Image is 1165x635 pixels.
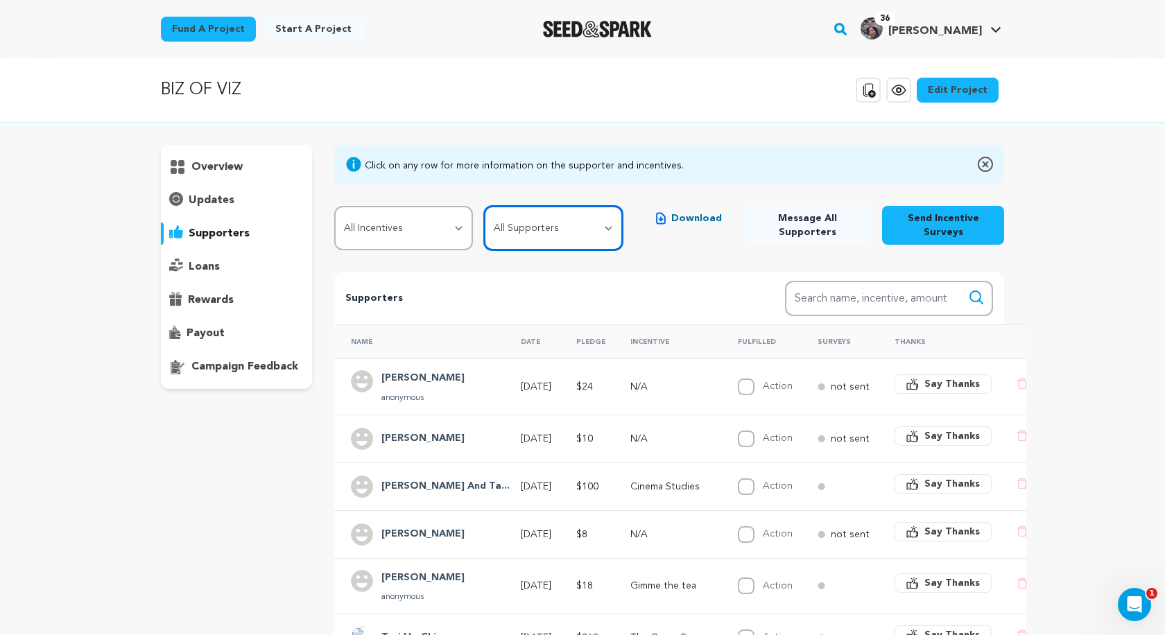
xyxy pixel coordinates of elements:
img: Seed&Spark Logo Dark Mode [543,21,652,37]
p: supporters [189,225,250,242]
p: [DATE] [521,579,551,593]
span: [PERSON_NAME] [888,26,982,37]
img: 8d56b885ed422f55.jpg [861,17,883,40]
button: Say Thanks [895,474,992,494]
label: Action [763,481,793,491]
input: Search name, incentive, amount [785,281,993,316]
span: Say Thanks [924,576,980,590]
th: Fulfilled [721,324,801,358]
p: Supporters [345,290,741,307]
th: Pledge [560,324,614,358]
label: Action [763,381,793,391]
h4: Celina Leung [381,430,465,447]
span: 36 [874,12,895,26]
p: overview [191,159,243,175]
p: Cinema Studies [630,480,713,494]
button: Say Thanks [895,374,992,394]
p: loans [189,259,220,275]
p: [DATE] [521,380,551,394]
p: not sent [831,380,870,394]
button: loans [161,256,312,278]
a: Judy L.'s Profile [858,15,1004,40]
span: Download [671,211,722,225]
p: N/A [630,528,713,541]
a: Fund a project [161,17,256,42]
h4: Julianne And Tatsuya Adachi [381,478,510,495]
button: overview [161,156,312,178]
h4: Marissa [381,370,465,387]
button: Say Thanks [895,522,992,541]
a: Start a project [264,17,363,42]
p: updates [189,192,234,209]
p: N/A [630,432,713,446]
img: user.png [351,370,373,392]
p: anonymous [381,392,465,403]
h4: Liz [381,526,465,543]
span: $10 [576,434,593,444]
img: user.png [351,523,373,546]
img: close-o.svg [978,156,993,173]
th: Name [334,324,504,358]
p: campaign feedback [191,358,298,375]
label: Action [763,581,793,591]
p: [DATE] [521,480,551,494]
button: Say Thanks [895,573,992,593]
span: $8 [576,530,587,539]
p: rewards [188,292,234,308]
p: [DATE] [521,528,551,541]
th: Surveys [801,324,878,358]
p: [DATE] [521,432,551,446]
span: Say Thanks [924,477,980,491]
a: Seed&Spark Homepage [543,21,652,37]
p: N/A [630,380,713,394]
button: supporters [161,223,312,245]
button: campaign feedback [161,356,312,378]
p: BIZ OF VIZ [161,78,241,103]
button: rewards [161,289,312,311]
img: user.png [351,570,373,592]
th: Thanks [878,324,1000,358]
iframe: Intercom live chat [1118,588,1151,621]
th: Incentive [614,324,721,358]
a: Edit Project [917,78,999,103]
button: payout [161,322,312,345]
div: Click on any row for more information on the supporter and incentives. [365,159,684,173]
button: Message All Supporters [744,206,871,245]
span: $24 [576,382,593,392]
span: $100 [576,482,598,492]
button: Send Incentive Surveys [882,206,1004,245]
h4: Theresa Chiu [381,570,465,586]
button: Say Thanks [895,426,992,446]
span: $18 [576,581,593,591]
img: user.png [351,428,373,450]
label: Action [763,529,793,539]
th: Date [504,324,560,358]
label: Action [763,433,793,443]
button: updates [161,189,312,211]
div: Judy L.'s Profile [861,17,982,40]
p: anonymous [381,591,465,602]
button: Download [645,206,733,231]
span: Say Thanks [924,377,980,391]
p: not sent [831,432,870,446]
img: user.png [351,476,373,498]
span: Say Thanks [924,525,980,539]
p: Gimme the tea [630,579,713,593]
span: Judy L.'s Profile [858,15,1004,44]
span: 1 [1146,588,1157,599]
p: payout [187,325,225,342]
p: not sent [831,528,870,541]
span: Say Thanks [924,429,980,443]
span: Message All Supporters [755,211,860,239]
